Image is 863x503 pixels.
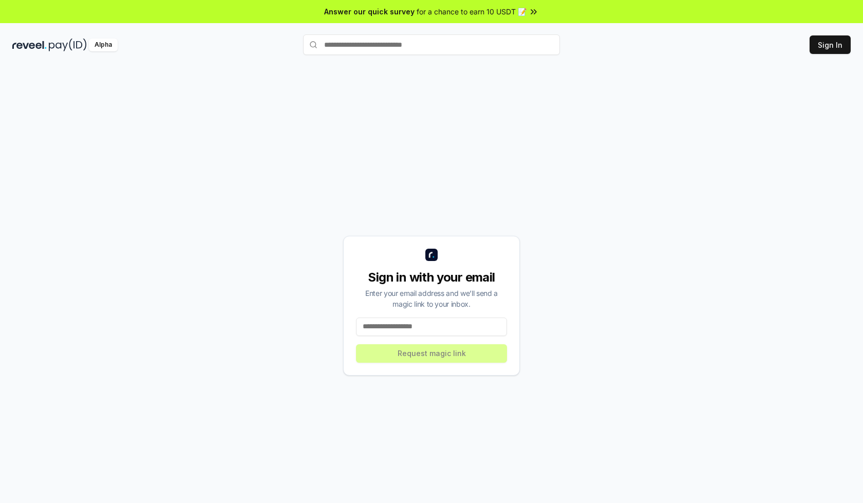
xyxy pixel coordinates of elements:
[324,6,415,17] span: Answer our quick survey
[12,39,47,51] img: reveel_dark
[89,39,118,51] div: Alpha
[49,39,87,51] img: pay_id
[417,6,527,17] span: for a chance to earn 10 USDT 📝
[356,288,507,309] div: Enter your email address and we’ll send a magic link to your inbox.
[425,249,438,261] img: logo_small
[810,35,851,54] button: Sign In
[356,269,507,286] div: Sign in with your email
